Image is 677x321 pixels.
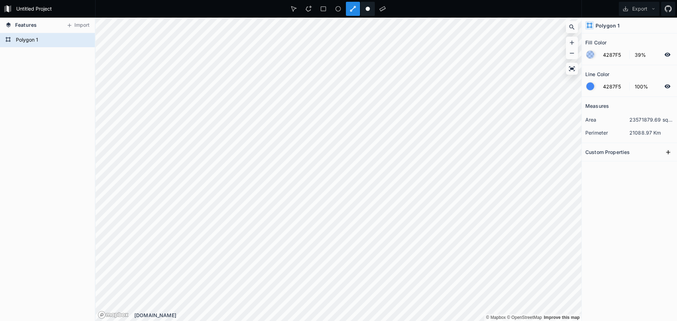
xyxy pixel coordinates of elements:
[585,69,609,80] h2: Line Color
[585,129,629,136] dt: perimeter
[585,37,606,48] h2: Fill Color
[596,22,620,29] h4: Polygon 1
[486,315,506,320] a: Mapbox
[63,20,93,31] button: Import
[585,147,630,158] h2: Custom Properties
[544,315,580,320] a: Map feedback
[585,100,609,111] h2: Measures
[134,311,581,319] div: [DOMAIN_NAME]
[585,116,629,123] dt: area
[629,129,673,136] dd: 21088.97 Km
[629,116,673,123] dd: 23571879.69 sq. km
[98,311,129,319] a: Mapbox logo
[507,315,542,320] a: OpenStreetMap
[619,2,659,16] button: Export
[15,21,37,29] span: Features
